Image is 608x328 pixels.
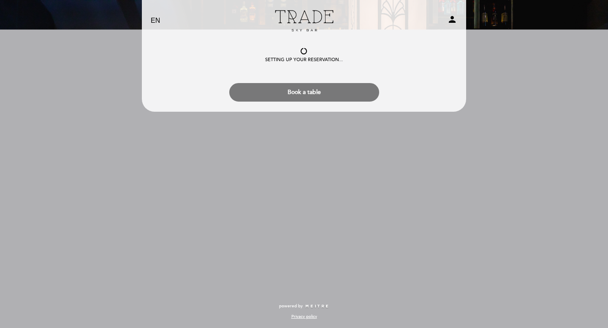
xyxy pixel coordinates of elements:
[229,83,379,102] button: Book a table
[279,303,303,309] span: powered by
[305,304,329,309] img: MEITRE
[251,9,357,32] a: Trade Sky Bar
[447,14,457,27] button: person
[265,56,343,63] div: Setting up your reservation...
[447,14,457,24] i: person
[291,314,317,320] a: Privacy policy
[279,303,329,309] a: powered by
